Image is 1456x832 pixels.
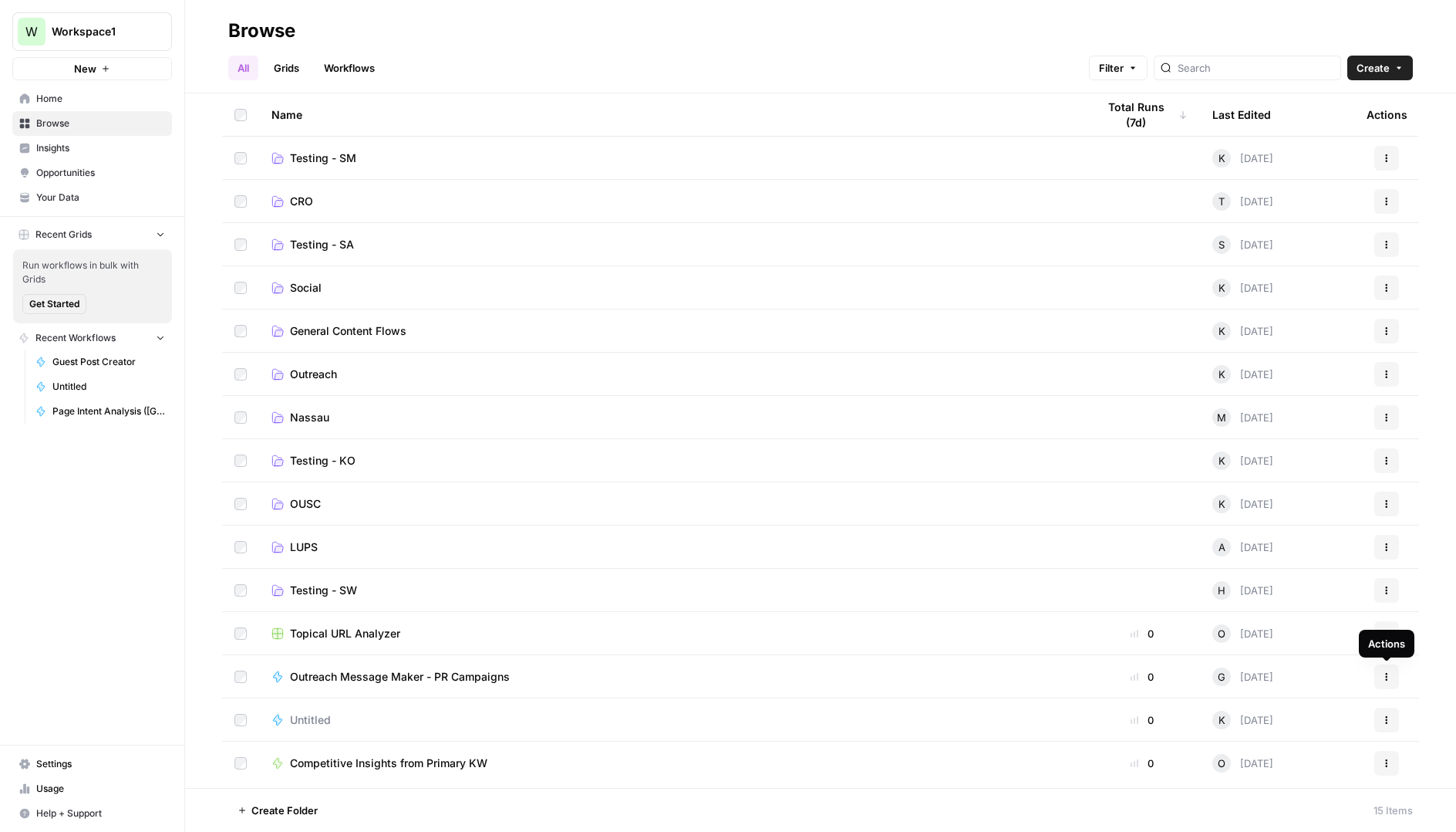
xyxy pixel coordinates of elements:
[52,355,165,369] span: Guest Post Creator
[315,56,384,80] a: Workflows
[271,583,1072,598] a: Testing - SW
[1218,626,1225,641] span: O
[1212,93,1271,136] div: Last Edited
[74,61,96,76] span: New
[36,191,165,205] span: Your Data
[271,410,1072,425] a: Nassau
[1212,624,1273,643] div: [DATE]
[36,757,165,771] span: Settings
[1212,495,1273,513] div: [DATE]
[36,141,165,155] span: Insights
[1212,192,1273,211] div: [DATE]
[1089,56,1148,80] button: Filter
[12,111,172,136] a: Browse
[271,367,1072,382] a: Outreach
[271,626,1072,641] a: Topical URL Analyzer
[36,92,165,106] span: Home
[1367,93,1407,136] div: Actions
[35,228,92,242] span: Recent Grids
[1099,60,1124,76] span: Filter
[1212,279,1273,297] div: [DATE]
[12,326,172,350] button: Recent Workflows
[1218,237,1225,252] span: S
[1218,583,1225,598] span: H
[290,539,318,555] span: LUPS
[12,86,172,111] a: Home
[228,798,327,823] button: Create Folder
[1218,453,1225,468] span: K
[12,776,172,801] a: Usage
[290,626,400,641] span: Topical URL Analyzer
[290,367,337,382] span: Outreach
[1212,538,1273,556] div: [DATE]
[1212,668,1273,686] div: [DATE]
[12,752,172,776] a: Settings
[12,801,172,826] button: Help + Support
[29,350,172,374] a: Guest Post Creator
[36,166,165,180] span: Opportunities
[1097,669,1188,685] div: 0
[36,117,165,130] span: Browse
[36,807,165,820] span: Help + Support
[1218,539,1225,555] span: A
[1097,93,1188,136] div: Total Runs (7d)
[290,151,356,166] span: Testing - SM
[1097,756,1188,771] div: 0
[290,453,356,468] span: Testing - KO
[271,496,1072,512] a: OUSC
[52,404,165,418] span: Page Intent Analysis ([GEOGRAPHIC_DATA])
[12,57,172,80] button: New
[1218,323,1225,339] span: K
[1218,151,1225,166] span: K
[290,496,321,512] span: OUSC
[1097,626,1188,641] div: 0
[1178,60,1334,76] input: Search
[1212,408,1273,427] div: [DATE]
[290,669,510,685] span: Outreach Message Maker - PR Campaigns
[1212,365,1273,384] div: [DATE]
[1218,194,1225,209] span: T
[290,410,329,425] span: Nassau
[271,237,1072,252] a: Testing - SA
[228,19,295,43] div: Browse
[12,185,172,210] a: Your Data
[36,782,165,796] span: Usage
[1217,410,1226,425] span: M
[1212,581,1273,600] div: [DATE]
[1218,712,1225,728] span: K
[228,56,258,80] a: All
[290,583,357,598] span: Testing - SW
[29,399,172,424] a: Page Intent Analysis ([GEOGRAPHIC_DATA])
[271,669,1072,685] a: Outreach Message Maker - PR Campaigns
[1212,711,1273,729] div: [DATE]
[1347,56,1413,80] button: Create
[1212,235,1273,254] div: [DATE]
[271,151,1072,166] a: Testing - SM
[29,374,172,399] a: Untitled
[1218,496,1225,512] span: K
[1368,636,1405,651] div: Actions
[12,12,172,51] button: Workspace: Workspace1
[35,331,116,345] span: Recent Workflows
[265,56,308,80] a: Grids
[290,280,322,296] span: Social
[251,803,318,818] span: Create Folder
[271,280,1072,296] a: Social
[1373,803,1413,818] div: 15 Items
[52,24,145,39] span: Workspace1
[12,136,172,161] a: Insights
[22,259,163,286] span: Run workflows in bulk with Grids
[29,297,79,311] span: Get Started
[22,294,86,314] button: Get Started
[1212,149,1273,167] div: [DATE]
[271,93,1072,136] div: Name
[271,194,1072,209] a: CRO
[290,323,406,339] span: General Content Flows
[290,237,354,252] span: Testing - SA
[271,539,1072,555] a: LUPS
[271,453,1072,468] a: Testing - KO
[1212,452,1273,470] div: [DATE]
[271,712,1072,728] a: Untitled
[1218,669,1225,685] span: G
[290,712,331,728] span: Untitled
